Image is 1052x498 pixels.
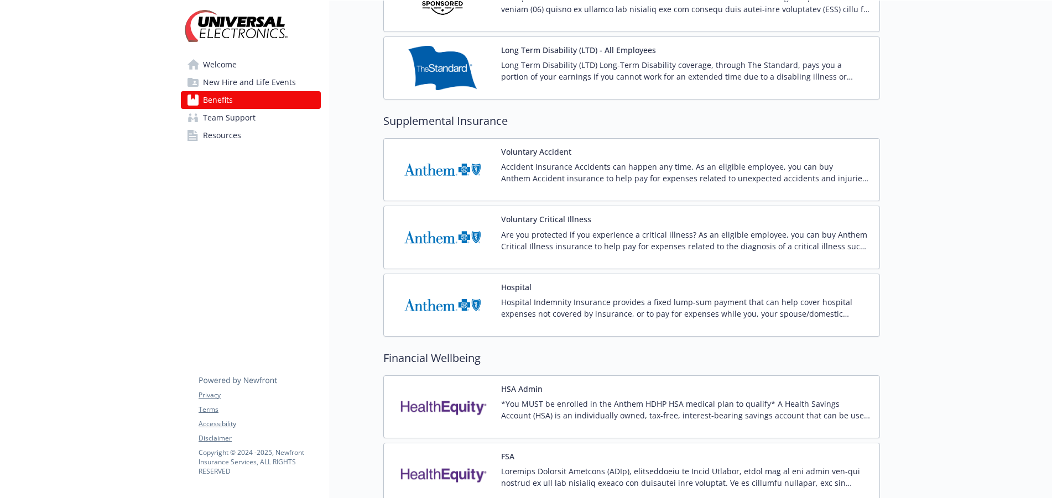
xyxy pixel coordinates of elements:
[203,91,233,109] span: Benefits
[393,148,492,192] img: Anthem Blue Cross carrier logo
[383,350,880,366] h2: Financial Wellbeing
[501,296,871,319] p: Hospital Indemnity Insurance provides a fixed lump-sum payment that can help cover hospital expen...
[181,127,321,144] a: Resources
[393,385,492,429] img: Health Equity carrier logo
[501,385,543,394] button: HSA Admin
[501,46,656,55] button: Long Term Disability (LTD) - All Employees
[203,56,237,74] span: Welcome
[393,215,492,259] img: Anthem Blue Cross carrier logo
[501,229,871,252] p: Are you protected if you experience a critical illness? As an eligible employee, you can buy Anth...
[501,215,591,224] button: Voluntary Critical Illness
[199,390,320,400] a: Privacy
[393,452,492,496] img: Health Equity carrier logo
[203,74,296,91] span: New Hire and Life Events
[199,448,320,476] p: Copyright © 2024 - 2025 , Newfront Insurance Services, ALL RIGHTS RESERVED
[501,452,514,461] button: FSA
[181,74,321,91] a: New Hire and Life Events
[199,419,320,429] a: Accessibility
[181,91,321,109] a: Benefits
[501,283,532,292] button: Hospital
[199,433,320,443] a: Disclaimer
[501,59,871,82] p: Long Term Disability (LTD) Long-Term Disability coverage, through The Standard, pays you a portio...
[203,127,241,144] span: Resources
[501,465,871,489] p: Loremips Dolorsit Ametcons (ADIp), elitseddoeiu te Incid Utlabor, etdol mag al eni admin ven-qui ...
[501,398,871,421] p: *You MUST be enrolled in the Anthem HDHP HSA medical plan to qualify* A Health Savings Account (H...
[393,46,492,90] img: Standard Insurance Company carrier logo
[501,161,871,184] p: Accident Insurance Accidents can happen any time. As an eligible employee, you can buy Anthem Acc...
[181,56,321,74] a: Welcome
[199,405,320,415] a: Terms
[501,148,571,156] button: Voluntary Accident
[383,113,880,129] h2: Supplemental Insurance
[393,283,492,327] img: Anthem Blue Cross carrier logo
[203,109,256,127] span: Team Support
[181,109,321,127] a: Team Support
